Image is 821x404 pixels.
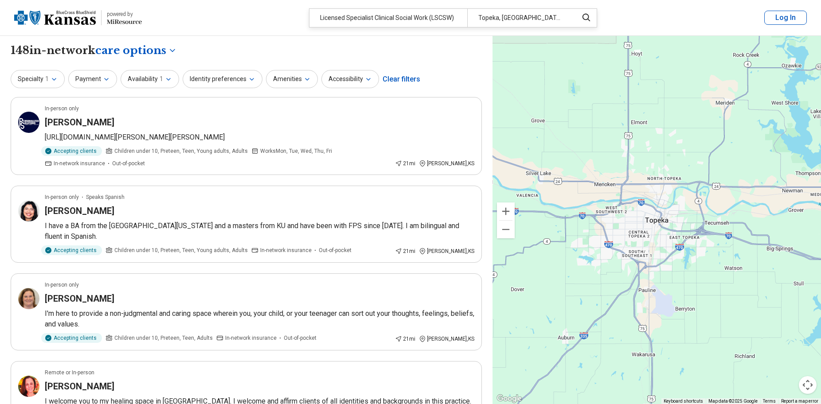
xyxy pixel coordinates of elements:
button: Care options [95,43,177,58]
p: [URL][DOMAIN_NAME][PERSON_NAME][PERSON_NAME] [45,132,474,143]
span: Map data ©2025 Google [708,399,758,404]
div: Clear filters [383,69,420,90]
p: Remote or In-person [45,369,94,377]
h3: [PERSON_NAME] [45,380,114,392]
h1: 148 in-network [11,43,177,58]
div: Topeka, [GEOGRAPHIC_DATA] [467,9,572,27]
div: Accepting clients [41,245,102,255]
button: Availability1 [121,70,179,88]
p: In-person only [45,281,79,289]
button: Log In [764,11,807,25]
div: powered by [107,10,142,18]
button: Zoom out [497,221,515,238]
button: Payment [68,70,117,88]
div: [PERSON_NAME] , KS [419,335,474,343]
a: Terms (opens in new tab) [763,399,776,404]
div: Accepting clients [41,146,102,156]
span: Children under 10, Preteen, Teen, Young adults, Adults [114,147,248,155]
span: 1 [45,74,49,84]
span: care options [95,43,166,58]
h3: [PERSON_NAME] [45,205,114,217]
span: Speaks Spanish [86,193,125,201]
span: In-network insurance [54,159,105,167]
span: 1 [160,74,163,84]
button: Zoom in [497,202,515,220]
p: In-person only [45,193,79,201]
button: Map camera controls [799,376,817,394]
div: 21 mi [395,159,415,167]
span: In-network insurance [260,246,312,254]
img: Blue Cross Blue Shield Kansas [14,7,96,28]
p: I have a BA from the [GEOGRAPHIC_DATA][US_STATE] and a masters from KU and have been with FPS sin... [45,221,474,242]
div: Accepting clients [41,333,102,343]
a: Blue Cross Blue Shield Kansaspowered by [14,7,142,28]
button: Identity preferences [183,70,262,88]
span: Children under 10, Preteen, Teen, Adults [114,334,213,342]
span: Out-of-pocket [319,246,352,254]
div: Licensed Specialist Clinical Social Work (LSCSW) [309,9,467,27]
button: Amenities [266,70,318,88]
p: In-person only [45,105,79,113]
span: Works Mon, Tue, Wed, Thu, Fri [260,147,332,155]
a: Report a map error [781,399,818,404]
h3: [PERSON_NAME] [45,116,114,128]
span: Out-of-pocket [284,334,317,342]
button: Accessibility [321,70,379,88]
span: Children under 10, Preteen, Teen, Young adults, Adults [114,246,248,254]
h3: [PERSON_NAME] [45,292,114,305]
div: [PERSON_NAME] , KS [419,247,474,255]
span: In-network insurance [225,334,277,342]
div: 21 mi [395,247,415,255]
span: Out-of-pocket [112,159,145,167]
button: Specialty1 [11,70,65,88]
div: 21 mi [395,335,415,343]
p: I'm here to provide a non-judgmental and caring space wherein you, your child, or your teenager c... [45,308,474,330]
div: [PERSON_NAME] , KS [419,159,474,167]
